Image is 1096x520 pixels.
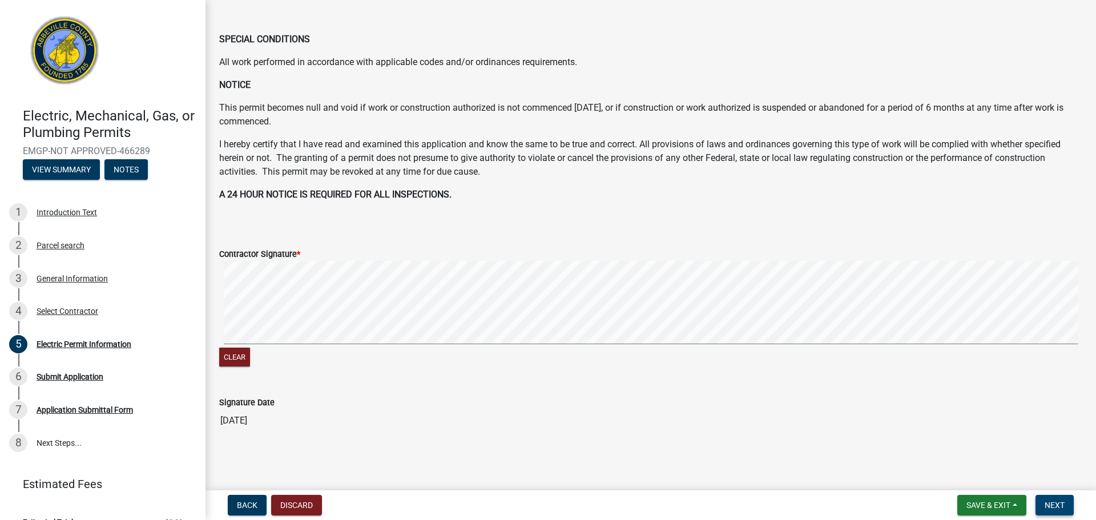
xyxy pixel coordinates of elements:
[23,159,100,180] button: View Summary
[9,302,27,320] div: 4
[23,12,107,96] img: Abbeville County, South Carolina
[104,166,148,175] wm-modal-confirm: Notes
[9,368,27,386] div: 6
[1045,501,1065,510] span: Next
[104,159,148,180] button: Notes
[23,146,183,156] span: EMGP-NOT APPROVED-466289
[37,241,84,249] div: Parcel search
[237,501,257,510] span: Back
[271,495,322,515] button: Discard
[9,473,187,495] a: Estimated Fees
[23,166,100,175] wm-modal-confirm: Summary
[37,208,97,216] div: Introduction Text
[219,251,300,259] label: Contractor Signature
[219,101,1082,128] p: This permit becomes null and void if work or construction authorized is not commenced [DATE], or ...
[219,189,452,200] strong: A 24 HOUR NOTICE IS REQUIRED FOR ALL INSPECTIONS.
[9,434,27,452] div: 8
[37,406,133,414] div: Application Submittal Form
[219,348,250,366] button: Clear
[37,340,131,348] div: Electric Permit Information
[219,399,275,407] label: Signature Date
[957,495,1026,515] button: Save & Exit
[9,401,27,419] div: 7
[1035,495,1074,515] button: Next
[9,203,27,221] div: 1
[37,307,98,315] div: Select Contractor
[966,501,1010,510] span: Save & Exit
[228,495,267,515] button: Back
[219,79,251,90] strong: NOTICE
[219,138,1082,179] p: I hereby certify that I have read and examined this application and know the same to be true and ...
[23,108,196,141] h4: Electric, Mechanical, Gas, or Plumbing Permits
[219,34,310,45] strong: SPECIAL CONDITIONS
[9,335,27,353] div: 5
[37,373,103,381] div: Submit Application
[9,269,27,288] div: 3
[37,275,108,283] div: General Information
[9,236,27,255] div: 2
[219,55,1082,69] p: All work performed in accordance with applicable codes and/or ordinances requirements.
